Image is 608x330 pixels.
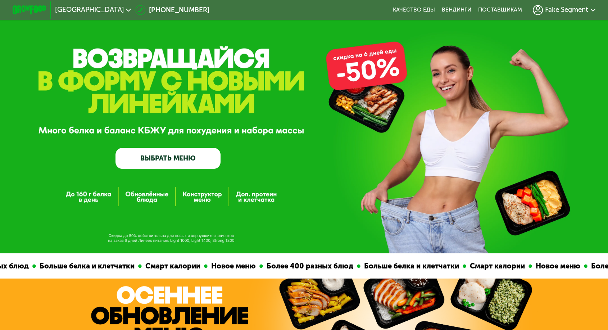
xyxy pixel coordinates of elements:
[135,5,209,15] a: [PHONE_NUMBER]
[435,261,497,272] div: Смарт калории
[478,6,522,13] div: поставщикам
[176,261,228,272] div: Новое меню
[55,6,124,13] span: [GEOGRAPHIC_DATA]
[545,6,588,13] span: Fake Segment
[232,261,326,272] div: Более 400 разных блюд
[393,6,435,13] a: Качество еды
[442,6,471,13] a: Вендинги
[110,261,173,272] div: Смарт калории
[501,261,553,272] div: Новое меню
[5,261,107,272] div: Больше белка и клетчатки
[329,261,431,272] div: Больше белка и клетчатки
[115,148,221,169] a: ВЫБРАТЬ МЕНЮ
